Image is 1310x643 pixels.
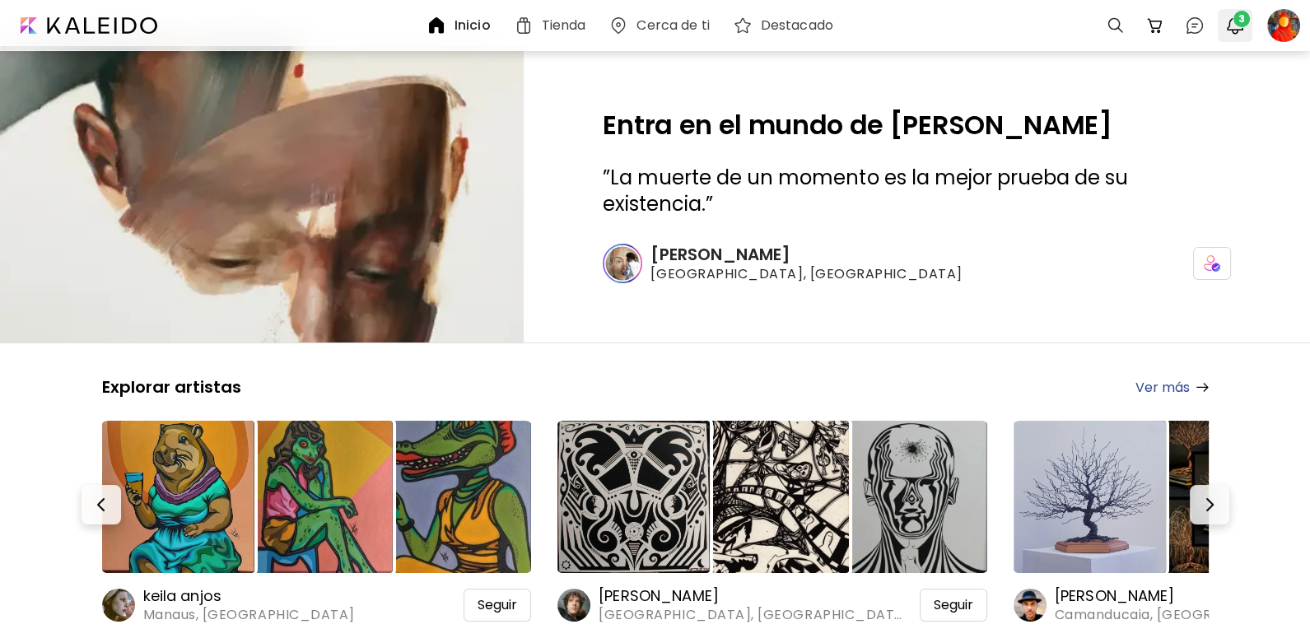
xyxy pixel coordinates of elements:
h6: [PERSON_NAME] [599,586,907,606]
h6: keila anjos [143,586,355,606]
img: Prev-button [91,495,111,515]
div: Seguir [464,589,531,622]
img: https://cdn.kaleido.art/CDN/Artwork/30786/Thumbnail/large.webp?updated=585508 [557,421,710,573]
img: https://cdn.kaleido.art/CDN/Artwork/30571/Thumbnail/medium.webp?updated=585509 [835,421,987,573]
a: Cerca de ti [608,16,716,35]
button: Next-button [1190,485,1229,524]
span: Camanducaia, [GEOGRAPHIC_DATA] [1055,606,1309,624]
h6: Inicio [455,19,491,32]
a: https://cdn.kaleido.art/CDN/Artwork/30786/Thumbnail/large.webp?updated=585508https://cdn.kaleido.... [557,417,987,624]
div: Seguir [920,589,987,622]
img: bellIcon [1225,16,1245,35]
h6: Destacado [761,19,833,32]
h3: ” ” [603,165,1231,217]
span: La muerte de un momento es la mejor prueba de su existencia. [603,164,1127,217]
span: Seguir [934,597,973,613]
img: Next-button [1200,495,1219,515]
h6: [PERSON_NAME] [650,244,962,265]
h6: Cerca de ti [636,19,709,32]
img: chatIcon [1185,16,1205,35]
span: Seguir [478,597,517,613]
img: https://cdn.kaleido.art/CDN/Artwork/30700/Thumbnail/medium.webp?updated=163451 [696,421,848,573]
span: [GEOGRAPHIC_DATA], [GEOGRAPHIC_DATA] [650,265,962,283]
a: Ver más [1135,377,1209,398]
img: https://cdn.kaleido.art/CDN/Artwork/176164/Thumbnail/medium.webp?updated=781098 [240,421,393,573]
img: cart [1145,16,1165,35]
span: 3 [1233,11,1250,27]
h5: Explorar artistas [102,376,241,398]
button: bellIcon3 [1221,12,1249,40]
a: Tienda [514,16,593,35]
h6: [PERSON_NAME] [1055,586,1309,606]
img: https://cdn.kaleido.art/CDN/Artwork/176161/Thumbnail/medium.webp?updated=781094 [379,421,531,573]
span: Manaus, [GEOGRAPHIC_DATA] [143,606,355,624]
img: icon [1204,255,1220,272]
h6: Tienda [542,19,586,32]
h2: Entra en el mundo de [PERSON_NAME] [603,112,1231,138]
span: [GEOGRAPHIC_DATA], [GEOGRAPHIC_DATA] [599,606,907,624]
a: Inicio [427,16,497,35]
a: [PERSON_NAME][GEOGRAPHIC_DATA], [GEOGRAPHIC_DATA]icon [603,244,1231,283]
img: https://cdn.kaleido.art/CDN/Artwork/175517/Thumbnail/large.webp?updated=777879 [1014,421,1166,573]
img: https://cdn.kaleido.art/CDN/Artwork/176165/Thumbnail/large.webp?updated=781102 [102,421,254,573]
a: https://cdn.kaleido.art/CDN/Artwork/176165/Thumbnail/large.webp?updated=781102https://cdn.kaleido... [102,417,532,624]
img: arrow-right [1196,383,1209,392]
button: Prev-button [82,485,121,524]
a: Destacado [733,16,840,35]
